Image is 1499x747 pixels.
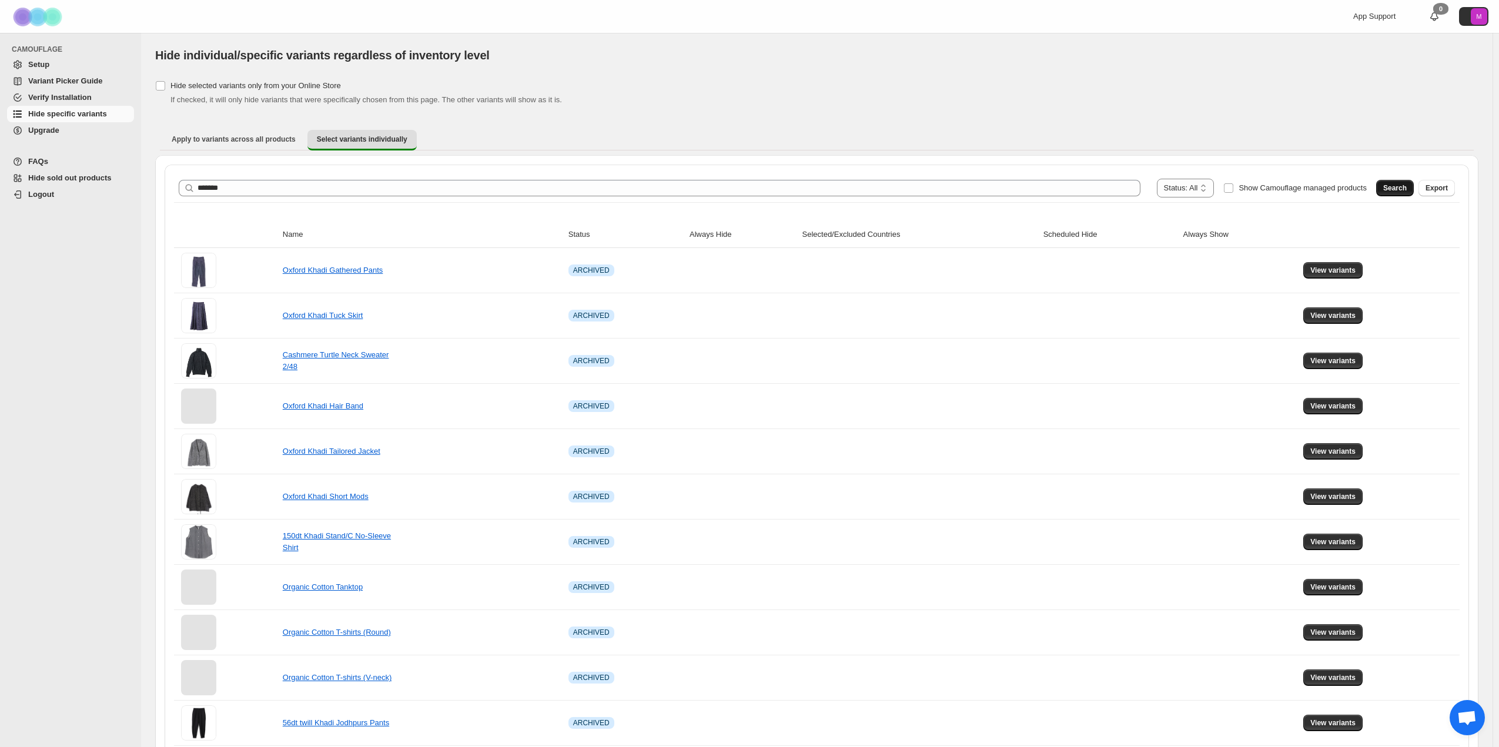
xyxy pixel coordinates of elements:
div: 0 [1433,3,1448,15]
button: View variants [1303,262,1363,279]
button: Export [1418,180,1455,196]
th: Scheduled Hide [1040,222,1180,248]
span: ARCHIVED [573,447,610,456]
span: View variants [1310,311,1356,320]
text: M [1476,13,1481,20]
img: Oxford Khadi Gathered Pants [181,253,216,288]
span: Hide specific variants [28,109,107,118]
a: Upgrade [7,122,134,139]
a: Oxford Khadi Tuck Skirt [283,311,363,320]
a: 0 [1428,11,1440,22]
span: View variants [1310,718,1356,728]
img: Oxford Khadi Tailored Jacket [181,434,216,469]
img: 56dt twill Khadi Jodhpurs Pants [181,705,216,741]
span: Select variants individually [317,135,407,144]
a: Verify Installation [7,89,134,106]
span: Logout [28,190,54,199]
span: View variants [1310,401,1356,411]
span: ARCHIVED [573,311,610,320]
button: View variants [1303,624,1363,641]
button: View variants [1303,579,1363,595]
span: ARCHIVED [573,356,610,366]
a: 打開聊天 [1450,700,1485,735]
a: Logout [7,186,134,203]
span: ARCHIVED [573,401,610,411]
img: 150dt Khadi Stand/C No-Sleeve Shirt [181,524,216,560]
span: Avatar with initials M [1471,8,1487,25]
a: Oxford Khadi Tailored Jacket [283,447,380,455]
span: View variants [1310,356,1356,366]
a: Hide sold out products [7,170,134,186]
span: Verify Installation [28,93,92,102]
a: Oxford Khadi Short Mods [283,492,369,501]
span: Variant Picker Guide [28,76,102,85]
th: Name [279,222,565,248]
span: View variants [1310,537,1356,547]
th: Selected/Excluded Countries [799,222,1040,248]
button: View variants [1303,534,1363,550]
span: App Support [1353,12,1396,21]
img: Oxford Khadi Short Mods [181,479,216,514]
span: Upgrade [28,126,59,135]
button: View variants [1303,398,1363,414]
button: View variants [1303,669,1363,686]
span: View variants [1310,266,1356,275]
span: ARCHIVED [573,673,610,682]
span: Search [1383,183,1407,193]
span: Apply to variants across all products [172,135,296,144]
a: Organic Cotton Tanktop [283,582,363,591]
button: Apply to variants across all products [162,130,305,149]
span: ARCHIVED [573,266,610,275]
span: FAQs [28,157,48,166]
span: View variants [1310,628,1356,637]
button: View variants [1303,715,1363,731]
span: CAMOUFLAGE [12,45,135,54]
a: 150dt Khadi Stand/C No-Sleeve Shirt [283,531,391,552]
a: FAQs [7,153,134,170]
a: Oxford Khadi Hair Band [283,401,363,410]
span: Hide sold out products [28,173,112,182]
a: Organic Cotton T-shirts (Round) [283,628,391,637]
a: Variant Picker Guide [7,73,134,89]
span: View variants [1310,447,1356,456]
span: Show Camouflage managed products [1239,183,1367,192]
span: Hide selected variants only from your Online Store [170,81,341,90]
a: Oxford Khadi Gathered Pants [283,266,383,274]
th: Always Hide [686,222,798,248]
span: Hide individual/specific variants regardless of inventory level [155,49,490,62]
span: View variants [1310,673,1356,682]
button: View variants [1303,488,1363,505]
span: ARCHIVED [573,537,610,547]
th: Status [565,222,686,248]
span: ARCHIVED [573,718,610,728]
a: 56dt twill Khadi Jodhpurs Pants [283,718,389,727]
a: Cashmere Turtle Neck Sweater 2/48 [283,350,389,371]
span: If checked, it will only hide variants that were specifically chosen from this page. The other va... [170,95,562,104]
a: Setup [7,56,134,73]
span: View variants [1310,582,1356,592]
button: View variants [1303,353,1363,369]
span: Export [1426,183,1448,193]
span: Setup [28,60,49,69]
span: ARCHIVED [573,492,610,501]
button: Search [1376,180,1414,196]
a: Hide specific variants [7,106,134,122]
button: View variants [1303,307,1363,324]
span: View variants [1310,492,1356,501]
img: Camouflage [9,1,68,33]
button: View variants [1303,443,1363,460]
a: Organic Cotton T-shirts (V-neck) [283,673,392,682]
span: ARCHIVED [573,628,610,637]
button: Avatar with initials M [1459,7,1488,26]
span: ARCHIVED [573,582,610,592]
button: Select variants individually [307,130,417,150]
img: Cashmere Turtle Neck Sweater 2/48 [181,343,216,378]
img: Oxford Khadi Tuck Skirt [181,298,216,333]
th: Always Show [1180,222,1300,248]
